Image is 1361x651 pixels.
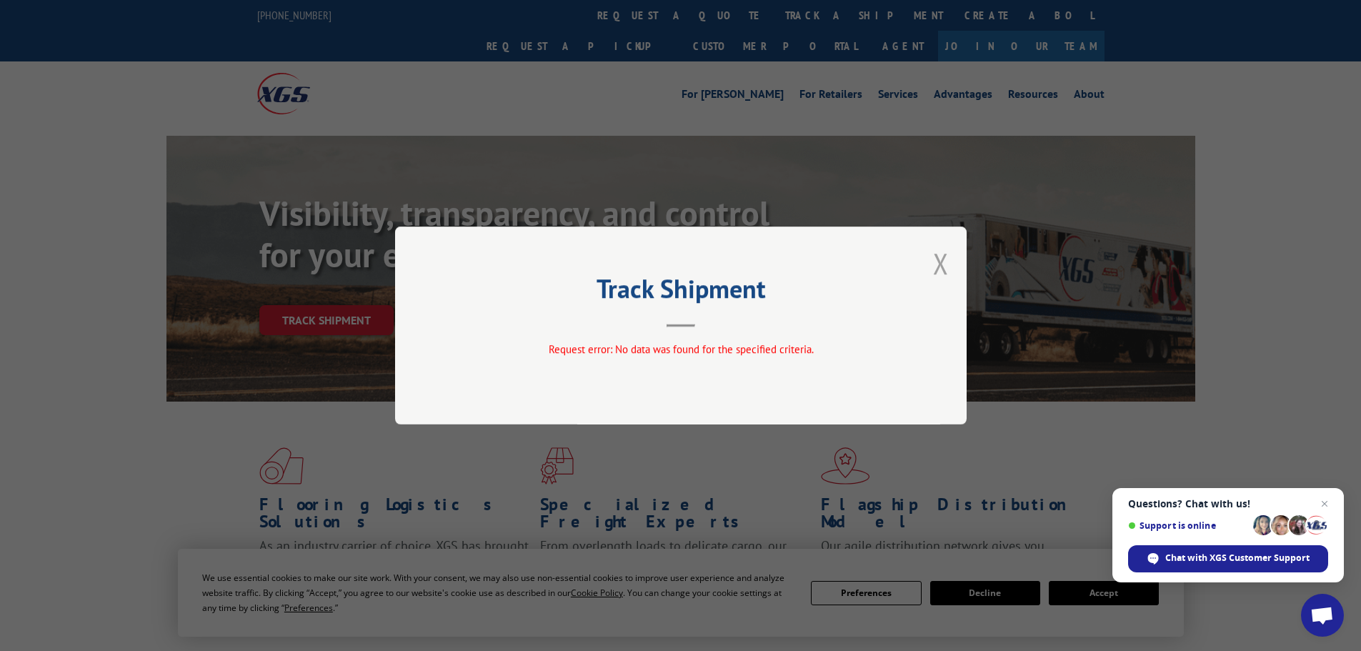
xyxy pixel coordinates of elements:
span: Support is online [1128,520,1248,531]
span: Request error: No data was found for the specified criteria. [548,342,813,356]
button: Close modal [933,244,949,282]
div: Open chat [1301,594,1344,637]
span: Close chat [1316,495,1333,512]
span: Chat with XGS Customer Support [1165,552,1310,565]
h2: Track Shipment [467,279,895,306]
span: Questions? Chat with us! [1128,498,1328,510]
div: Chat with XGS Customer Support [1128,545,1328,572]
